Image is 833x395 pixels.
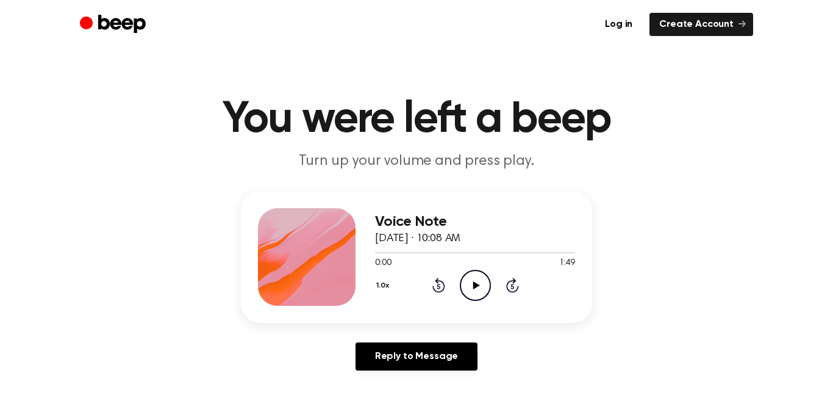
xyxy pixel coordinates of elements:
button: 1.0x [375,275,394,296]
a: Log in [595,13,642,36]
span: 1:49 [559,257,575,270]
p: Turn up your volume and press play. [182,151,651,172]
a: Beep [80,13,149,37]
a: Reply to Message [356,342,477,371]
span: 0:00 [375,257,391,270]
h1: You were left a beep [104,98,729,142]
span: [DATE] · 10:08 AM [375,233,460,244]
h3: Voice Note [375,214,575,230]
a: Create Account [649,13,753,36]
